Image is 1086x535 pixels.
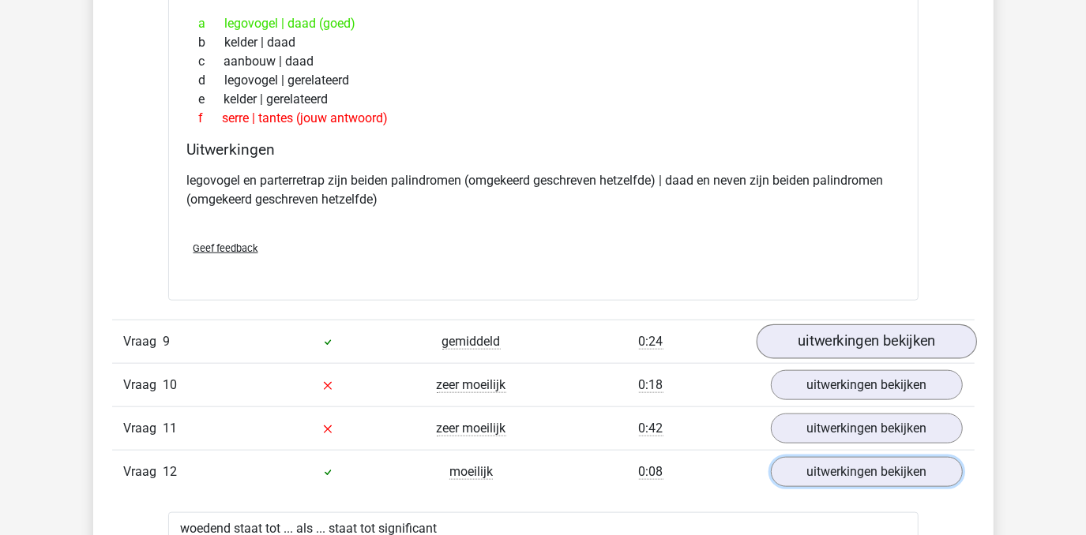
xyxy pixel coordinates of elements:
[124,376,163,395] span: Vraag
[199,33,225,52] span: b
[187,90,900,109] div: kelder | gerelateerd
[163,421,178,436] span: 11
[199,71,225,90] span: d
[639,334,663,350] span: 0:24
[199,109,223,128] span: f
[124,462,163,481] span: Vraag
[124,332,163,351] span: Vraag
[194,242,258,254] span: Geef feedback
[187,14,900,33] div: legovogel | daad (goed)
[639,464,663,480] span: 0:08
[639,421,663,436] span: 0:42
[449,464,493,480] span: moeilijk
[187,52,900,71] div: aanbouw | daad
[187,171,900,209] p: legovogel en parterretrap zijn beiden palindromen (omgekeerd geschreven hetzelfde) | daad en neve...
[199,90,224,109] span: e
[199,52,224,71] span: c
[771,457,963,487] a: uitwerkingen bekijken
[771,413,963,443] a: uitwerkingen bekijken
[187,71,900,90] div: legovogel | gerelateerd
[442,334,501,350] span: gemiddeld
[163,464,178,479] span: 12
[163,334,171,349] span: 9
[437,377,506,393] span: zeer moeilijk
[124,419,163,438] span: Vraag
[187,109,900,128] div: serre | tantes (jouw antwoord)
[163,377,178,392] span: 10
[187,140,900,159] h4: Uitwerkingen
[771,370,963,400] a: uitwerkingen bekijken
[756,324,976,359] a: uitwerkingen bekijken
[187,33,900,52] div: kelder | daad
[199,14,225,33] span: a
[639,377,663,393] span: 0:18
[437,421,506,436] span: zeer moeilijk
